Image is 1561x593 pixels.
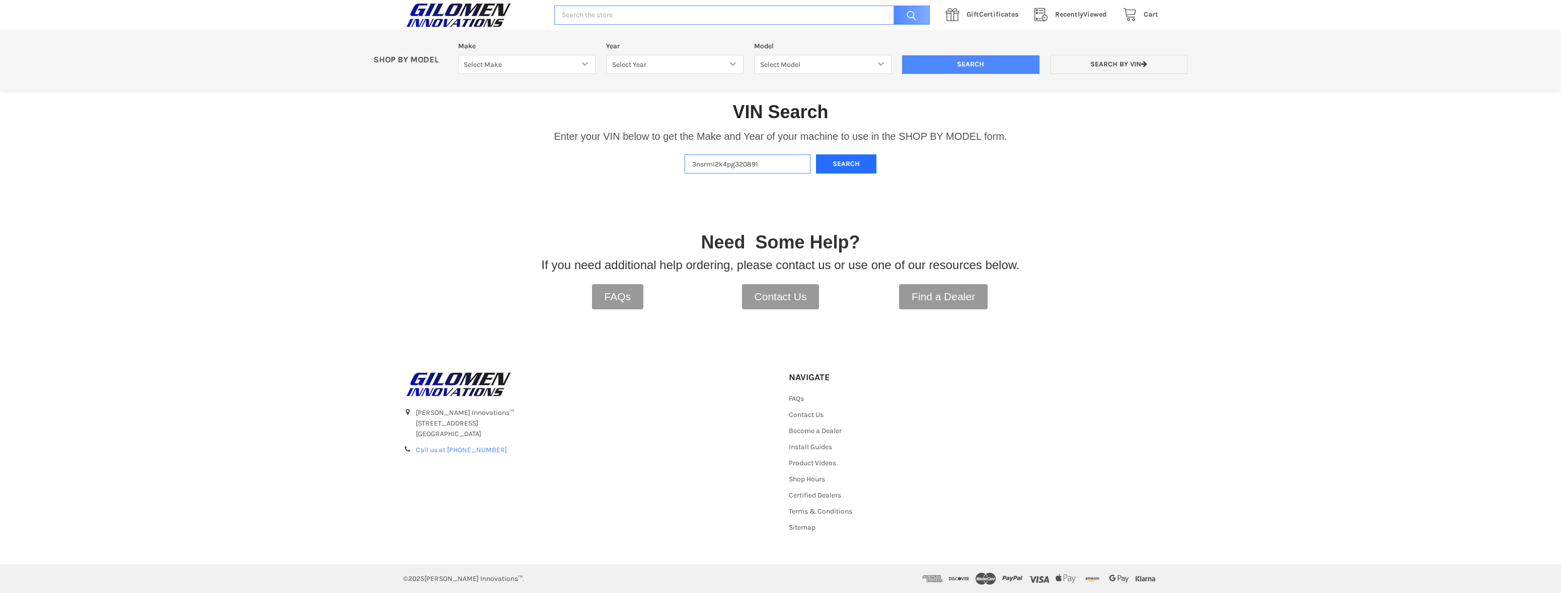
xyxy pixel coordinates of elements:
input: Search the store [554,6,930,25]
a: Shop Hours [789,475,825,483]
a: Terms & Conditions [789,507,852,516]
a: Product Videos [789,459,836,467]
a: FAQs [789,394,804,403]
a: Cart [1118,9,1158,21]
h5: Navigate [789,372,901,383]
a: RecentlyViewed [1029,9,1118,21]
input: Search [888,6,930,25]
span: Gift [967,10,979,19]
p: Need Some Help? [701,229,860,256]
a: Become a Dealer [789,427,842,435]
label: Year [606,41,744,51]
span: Recently [1055,10,1083,19]
p: © [PERSON_NAME] Innovations™. [403,573,524,584]
a: GiftCertificates [940,9,1029,21]
p: Enter your VIN below to get the Make and Year of your machine to use in the SHOP BY MODEL form. [554,129,1007,144]
input: Search [902,55,1039,74]
input: Enter VIN of your machine [685,154,810,174]
a: Sitemap [789,523,815,532]
h1: VIN Search [732,101,828,123]
address: [PERSON_NAME] Innovations™ [STREET_ADDRESS] [GEOGRAPHIC_DATA] [416,407,772,439]
a: Search by VIN [1050,55,1187,74]
a: Install Guides [789,443,832,451]
a: GILOMEN INNOVATIONS [403,3,544,28]
a: GILOMEN INNOVATIONS [403,372,773,397]
button: Search [816,154,876,174]
span: 2025 [408,574,424,583]
img: GILOMEN INNOVATIONS [403,3,514,28]
p: If you need additional help ordering, please contact us or use one of our resources below. [542,256,1020,274]
label: Make [458,41,596,51]
a: Call us at [PHONE_NUMBER] [416,446,507,454]
span: Certificates [967,10,1018,19]
span: Cart [1144,10,1158,19]
a: Contact Us [789,410,824,419]
span: Viewed [1055,10,1107,19]
a: Contact Us [742,284,820,309]
p: SHOP BY MODEL [368,55,453,65]
img: GILOMEN INNOVATIONS [403,372,514,397]
label: Model [754,41,891,51]
a: FAQs [592,284,644,309]
a: Certified Dealers [789,491,841,499]
a: Find a Dealer [899,284,988,309]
